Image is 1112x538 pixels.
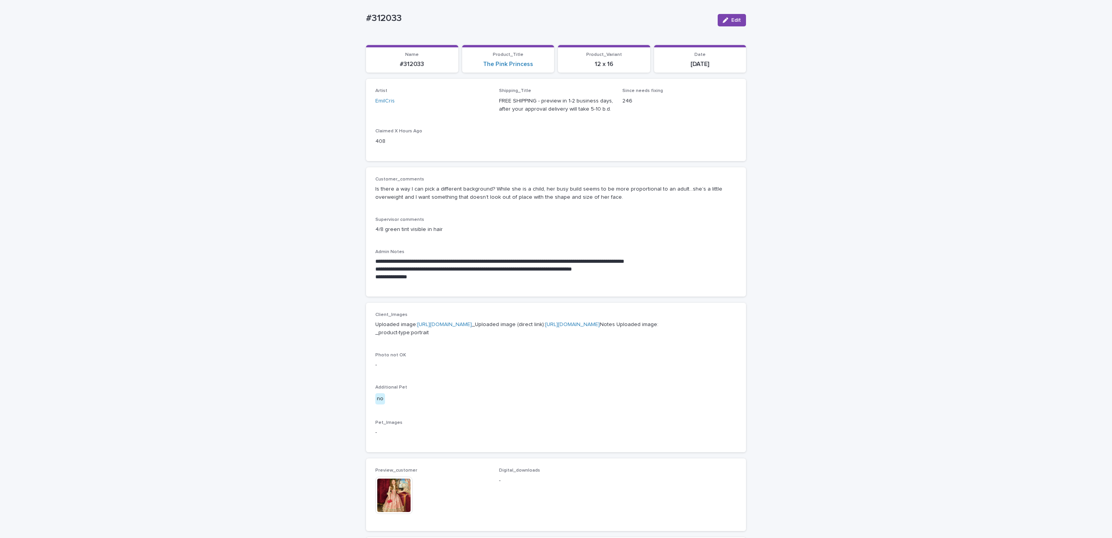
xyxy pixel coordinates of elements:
[483,61,533,68] a: The Pink Princess
[718,14,746,26] button: Edit
[371,61,454,68] p: #312033
[375,393,385,404] div: no
[375,129,422,134] span: Claimed X Hours Ago
[586,52,622,57] span: Product_Variant
[405,52,419,57] span: Name
[375,353,406,358] span: Photo not OK
[622,89,663,93] span: Since needs fixing
[499,468,540,473] span: Digital_downloads
[375,429,737,437] p: -
[499,89,531,93] span: Shipping_Title
[731,17,741,23] span: Edit
[499,477,613,485] p: -
[375,321,737,337] p: Uploaded image: _Uploaded image (direct link): Notes Uploaded image: _product-type:portrait
[375,385,407,390] span: Additional Pet
[417,322,472,327] a: [URL][DOMAIN_NAME]
[375,137,490,146] p: 408
[493,52,523,57] span: Product_Title
[375,226,737,234] p: 4/8 green tint visible in hair
[694,52,706,57] span: Date
[375,185,737,201] p: Is there a way I can pick a different background? While she is a child, her busy build seems to b...
[622,97,737,105] p: 246
[375,217,424,222] span: Supervisor comments
[375,420,402,425] span: Pet_Images
[375,177,424,182] span: Customer_comments
[375,312,408,317] span: Client_Images
[499,97,613,113] p: FREE SHIPPING - preview in 1-2 business days, after your approval delivery will take 5-10 b.d.
[375,250,404,254] span: Admin Notes
[375,89,387,93] span: Artist
[375,97,395,105] a: EmilCris
[375,468,417,473] span: Preview_customer
[366,13,711,24] p: #312033
[545,322,600,327] a: [URL][DOMAIN_NAME]
[375,361,737,369] p: -
[659,61,742,68] p: [DATE]
[563,61,646,68] p: 12 x 16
